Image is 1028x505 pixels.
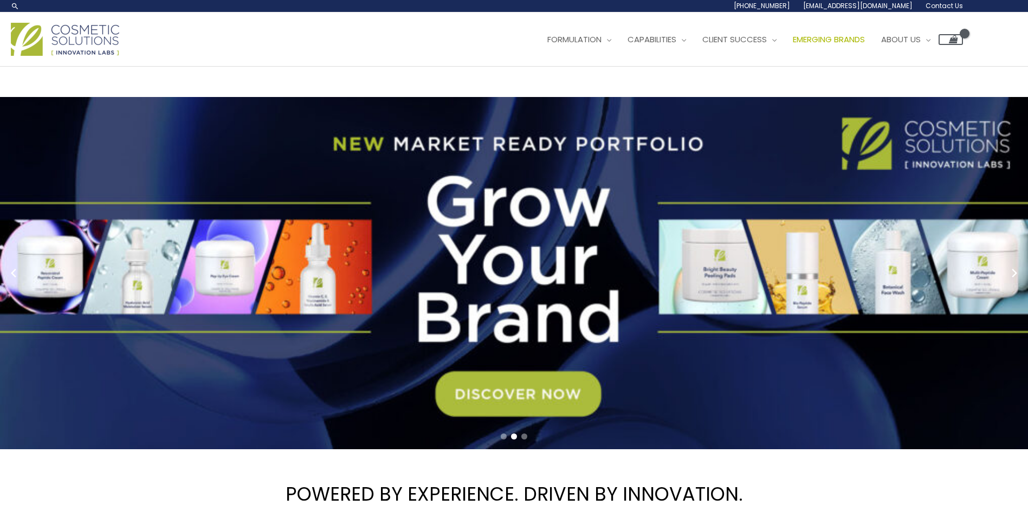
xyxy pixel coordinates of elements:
[539,23,619,56] a: Formulation
[939,34,963,45] a: View Shopping Cart, empty
[11,2,20,10] a: Search icon link
[803,1,913,10] span: [EMAIL_ADDRESS][DOMAIN_NAME]
[734,1,790,10] span: [PHONE_NUMBER]
[501,433,507,439] span: Go to slide 1
[881,34,921,45] span: About Us
[694,23,785,56] a: Client Success
[619,23,694,56] a: Capabilities
[11,23,119,56] img: Cosmetic Solutions Logo
[521,433,527,439] span: Go to slide 3
[628,34,676,45] span: Capabilities
[547,34,602,45] span: Formulation
[511,433,517,439] span: Go to slide 2
[926,1,963,10] span: Contact Us
[873,23,939,56] a: About Us
[793,34,865,45] span: Emerging Brands
[785,23,873,56] a: Emerging Brands
[1006,265,1023,281] button: Next slide
[702,34,767,45] span: Client Success
[531,23,963,56] nav: Site Navigation
[5,265,22,281] button: Previous slide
